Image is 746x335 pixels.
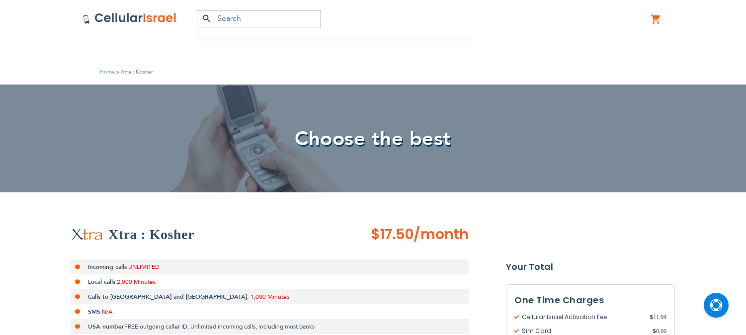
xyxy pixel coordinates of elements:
[514,313,650,322] span: Cellular Israel Activation Fee
[117,278,156,286] span: 2,000 Minutes
[71,228,103,241] img: Xtra : Kosher
[88,323,124,331] strong: USA number
[197,10,321,27] input: Search
[102,308,112,316] span: N/A
[100,68,115,76] a: Home
[124,323,315,331] span: FREE outgoing caller ID, Unlimited incoming calls, including most banks
[371,225,414,244] span: $17.50
[128,263,160,271] span: UNLIMITED
[88,263,127,271] strong: Incoming calls
[514,293,666,308] h3: One Time Charges
[88,278,115,286] strong: Local calls
[650,313,653,322] span: $
[250,293,289,301] span: 1,000 Minutes
[108,225,194,245] h2: Xtra : Kosher
[506,259,675,274] strong: Your Total
[414,225,469,245] span: /month
[88,293,249,301] strong: Calls to [GEOGRAPHIC_DATA] and [GEOGRAPHIC_DATA]:
[115,67,153,77] li: Xtra : Kosher
[88,308,100,316] strong: SMS
[295,125,451,153] span: Choose the best
[83,12,177,24] img: Cellular Israel Logo
[650,313,666,322] span: 11.99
